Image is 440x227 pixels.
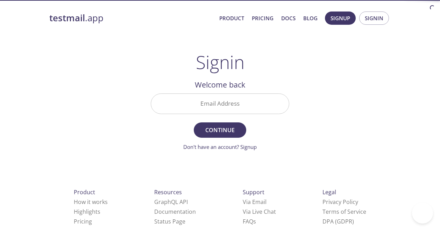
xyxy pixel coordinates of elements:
h2: Welcome back [151,79,289,91]
a: Terms of Service [322,208,366,215]
strong: testmail [49,12,85,24]
a: GraphQL API [154,198,188,206]
a: Documentation [154,208,196,215]
a: How it works [74,198,108,206]
button: Signup [325,12,356,25]
a: Pricing [74,218,92,225]
span: Legal [322,188,336,196]
a: Status Page [154,218,185,225]
a: Highlights [74,208,100,215]
a: DPA (GDPR) [322,218,354,225]
span: Support [243,188,264,196]
button: Signin [359,12,389,25]
a: Via Live Chat [243,208,276,215]
a: Docs [281,14,296,23]
button: Continue [194,122,246,138]
span: Signin [365,14,383,23]
a: Product [219,14,244,23]
a: FAQ [243,218,256,225]
a: Blog [303,14,318,23]
a: testmail.app [49,12,214,24]
span: Product [74,188,95,196]
iframe: Help Scout Beacon - Open [412,203,433,224]
span: Signup [331,14,350,23]
span: Resources [154,188,182,196]
a: Pricing [252,14,274,23]
span: s [253,218,256,225]
span: Continue [201,125,239,135]
a: Don't have an account? Signup [183,143,257,150]
a: Privacy Policy [322,198,358,206]
h1: Signin [196,52,244,73]
a: Via Email [243,198,267,206]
